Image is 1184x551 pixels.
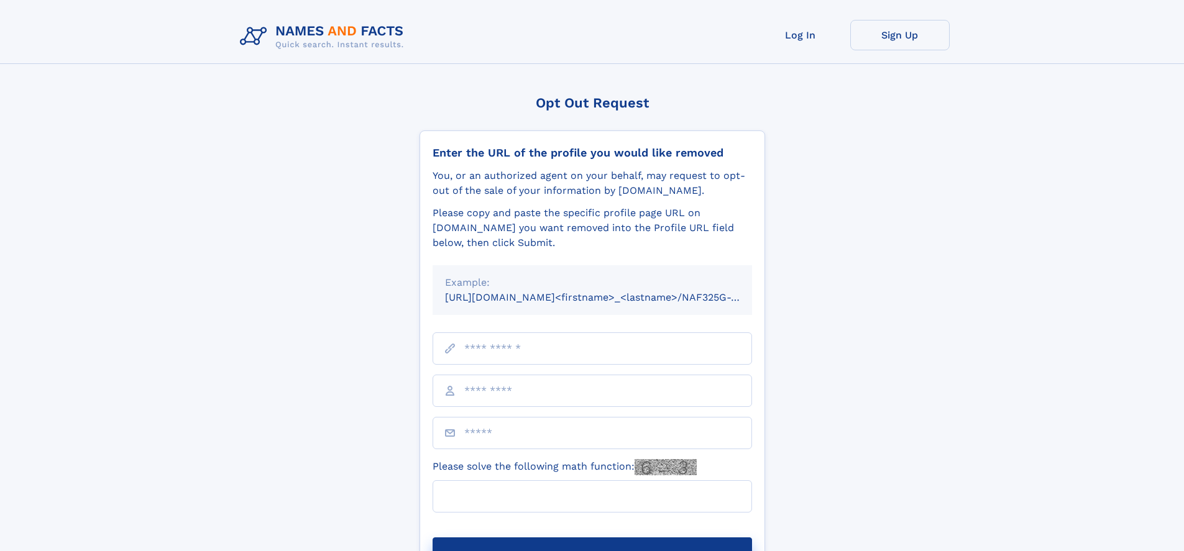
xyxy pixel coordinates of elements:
[433,146,752,160] div: Enter the URL of the profile you would like removed
[445,291,776,303] small: [URL][DOMAIN_NAME]<firstname>_<lastname>/NAF325G-xxxxxxxx
[850,20,950,50] a: Sign Up
[751,20,850,50] a: Log In
[420,95,765,111] div: Opt Out Request
[235,20,414,53] img: Logo Names and Facts
[433,206,752,250] div: Please copy and paste the specific profile page URL on [DOMAIN_NAME] you want removed into the Pr...
[445,275,740,290] div: Example:
[433,168,752,198] div: You, or an authorized agent on your behalf, may request to opt-out of the sale of your informatio...
[433,459,697,475] label: Please solve the following math function:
